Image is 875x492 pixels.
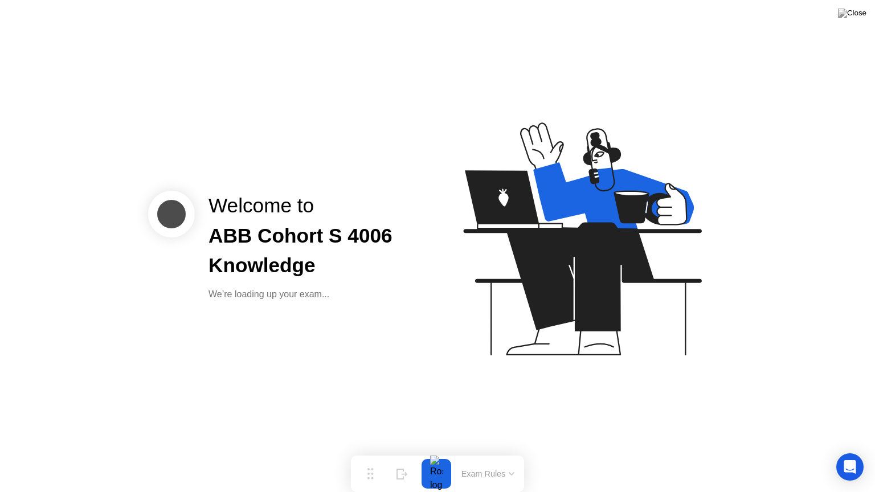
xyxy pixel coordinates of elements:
div: Welcome to [208,191,419,221]
div: ABB Cohort S 4006 Knowledge [208,221,419,281]
img: Close [838,9,866,18]
div: Open Intercom Messenger [836,453,864,481]
div: We’re loading up your exam... [208,288,419,301]
button: Exam Rules [458,469,518,479]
